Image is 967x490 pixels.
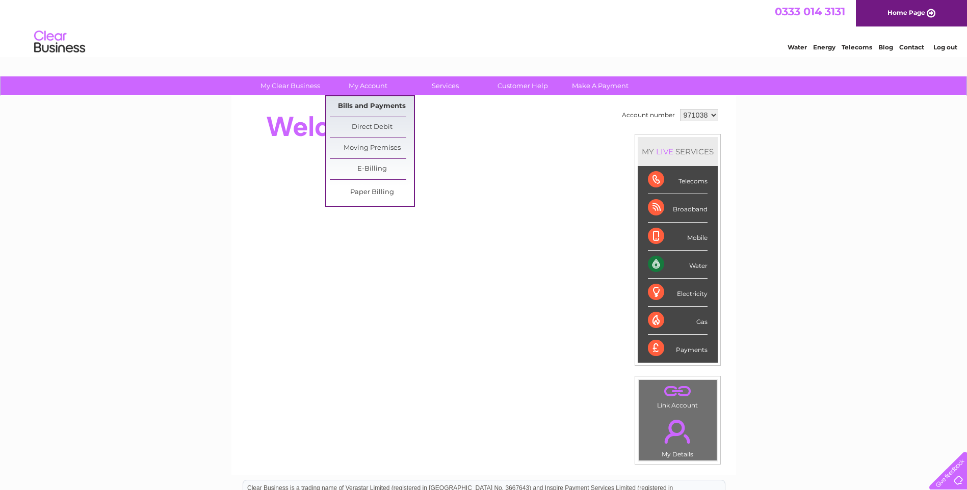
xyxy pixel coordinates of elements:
[641,383,714,400] a: .
[775,5,845,18] a: 0333 014 3131
[330,159,414,179] a: E-Billing
[641,414,714,449] a: .
[878,43,893,51] a: Blog
[248,76,332,95] a: My Clear Business
[638,137,718,166] div: MY SERVICES
[243,6,725,49] div: Clear Business is a trading name of Verastar Limited (registered in [GEOGRAPHIC_DATA] No. 3667643...
[330,96,414,117] a: Bills and Payments
[638,411,717,461] td: My Details
[654,147,675,156] div: LIVE
[648,335,708,362] div: Payments
[638,379,717,412] td: Link Account
[619,106,677,124] td: Account number
[403,76,487,95] a: Services
[648,251,708,279] div: Water
[326,76,410,95] a: My Account
[648,166,708,194] div: Telecoms
[648,307,708,335] div: Gas
[648,223,708,251] div: Mobile
[558,76,642,95] a: Make A Payment
[648,194,708,222] div: Broadband
[330,182,414,203] a: Paper Billing
[788,43,807,51] a: Water
[899,43,924,51] a: Contact
[481,76,565,95] a: Customer Help
[648,279,708,307] div: Electricity
[330,138,414,158] a: Moving Premises
[330,117,414,138] a: Direct Debit
[813,43,835,51] a: Energy
[34,26,86,58] img: logo.png
[842,43,872,51] a: Telecoms
[933,43,957,51] a: Log out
